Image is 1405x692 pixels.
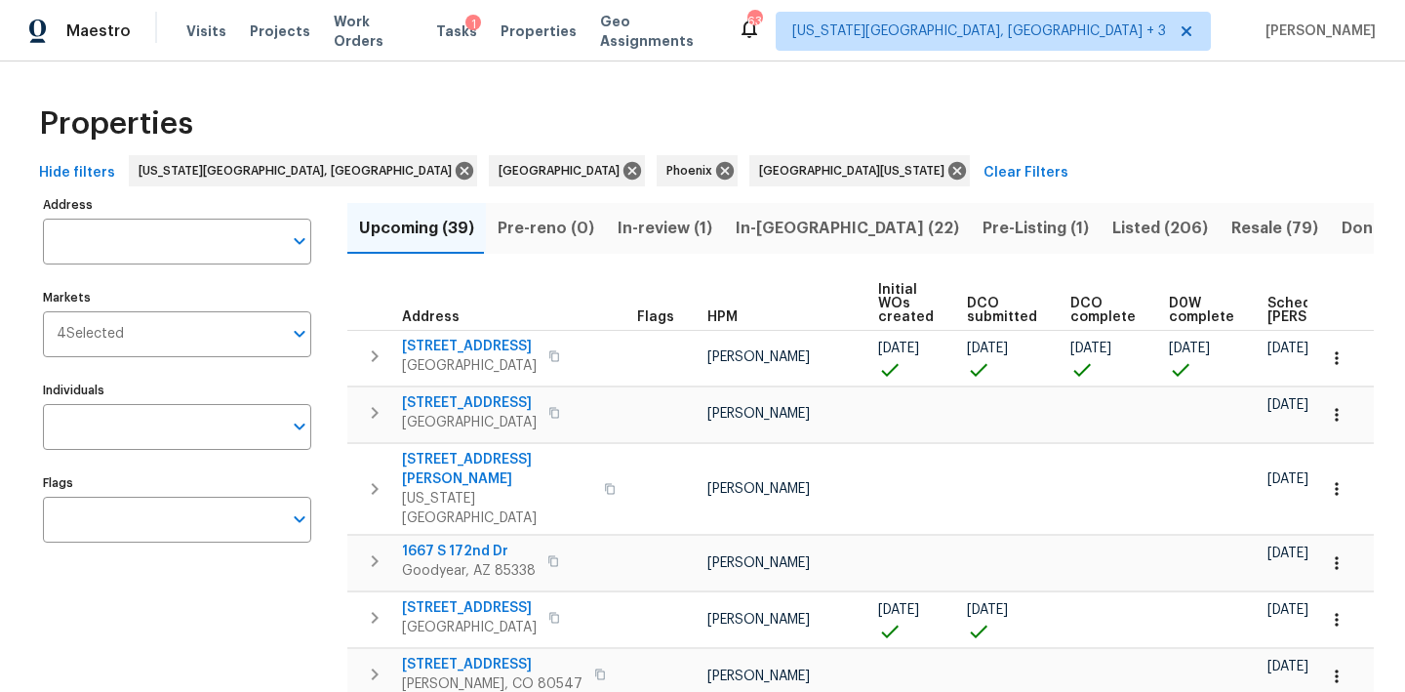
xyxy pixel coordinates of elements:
[402,413,537,432] span: [GEOGRAPHIC_DATA]
[43,477,311,489] label: Flags
[66,21,131,41] span: Maestro
[707,482,810,496] span: [PERSON_NAME]
[707,310,738,324] span: HPM
[1267,547,1308,560] span: [DATE]
[707,670,810,683] span: [PERSON_NAME]
[983,215,1089,242] span: Pre-Listing (1)
[402,542,536,561] span: 1667 S 172nd Dr
[334,12,414,51] span: Work Orders
[1267,342,1308,355] span: [DATE]
[707,556,810,570] span: [PERSON_NAME]
[1070,342,1111,355] span: [DATE]
[983,161,1068,185] span: Clear Filters
[139,161,460,181] span: [US_STATE][GEOGRAPHIC_DATA], [GEOGRAPHIC_DATA]
[967,297,1037,324] span: DCO submitted
[1267,297,1378,324] span: Scheduled [PERSON_NAME]
[618,215,712,242] span: In-review (1)
[286,506,313,533] button: Open
[402,598,537,618] span: [STREET_ADDRESS]
[707,350,810,364] span: [PERSON_NAME]
[1267,660,1308,673] span: [DATE]
[39,114,193,134] span: Properties
[39,161,115,185] span: Hide filters
[1112,215,1208,242] span: Listed (206)
[489,155,645,186] div: [GEOGRAPHIC_DATA]
[1070,297,1136,324] span: DCO complete
[499,161,627,181] span: [GEOGRAPHIC_DATA]
[878,342,919,355] span: [DATE]
[707,613,810,627] span: [PERSON_NAME]
[129,155,477,186] div: [US_STATE][GEOGRAPHIC_DATA], [GEOGRAPHIC_DATA]
[878,603,919,617] span: [DATE]
[637,310,674,324] span: Flags
[465,15,481,34] div: 1
[250,21,310,41] span: Projects
[402,561,536,581] span: Goodyear, AZ 85338
[501,21,577,41] span: Properties
[967,603,1008,617] span: [DATE]
[967,342,1008,355] span: [DATE]
[1267,603,1308,617] span: [DATE]
[976,155,1076,191] button: Clear Filters
[43,292,311,304] label: Markets
[402,393,537,413] span: [STREET_ADDRESS]
[1258,21,1376,41] span: [PERSON_NAME]
[402,655,582,674] span: [STREET_ADDRESS]
[436,24,477,38] span: Tasks
[749,155,970,186] div: [GEOGRAPHIC_DATA][US_STATE]
[43,199,311,211] label: Address
[402,356,537,376] span: [GEOGRAPHIC_DATA]
[402,450,592,489] span: [STREET_ADDRESS][PERSON_NAME]
[878,283,934,324] span: Initial WOs created
[402,489,592,528] span: [US_STATE][GEOGRAPHIC_DATA]
[1231,215,1318,242] span: Resale (79)
[43,385,311,396] label: Individuals
[1169,297,1234,324] span: D0W complete
[359,215,474,242] span: Upcoming (39)
[759,161,952,181] span: [GEOGRAPHIC_DATA][US_STATE]
[286,413,313,440] button: Open
[1267,398,1308,412] span: [DATE]
[666,161,720,181] span: Phoenix
[57,326,124,343] span: 4 Selected
[1169,342,1210,355] span: [DATE]
[498,215,594,242] span: Pre-reno (0)
[286,320,313,347] button: Open
[657,155,738,186] div: Phoenix
[402,618,537,637] span: [GEOGRAPHIC_DATA]
[792,21,1166,41] span: [US_STATE][GEOGRAPHIC_DATA], [GEOGRAPHIC_DATA] + 3
[1267,472,1308,486] span: [DATE]
[736,215,959,242] span: In-[GEOGRAPHIC_DATA] (22)
[402,310,460,324] span: Address
[747,12,761,31] div: 63
[186,21,226,41] span: Visits
[402,337,537,356] span: [STREET_ADDRESS]
[707,407,810,421] span: [PERSON_NAME]
[286,227,313,255] button: Open
[600,12,714,51] span: Geo Assignments
[31,155,123,191] button: Hide filters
